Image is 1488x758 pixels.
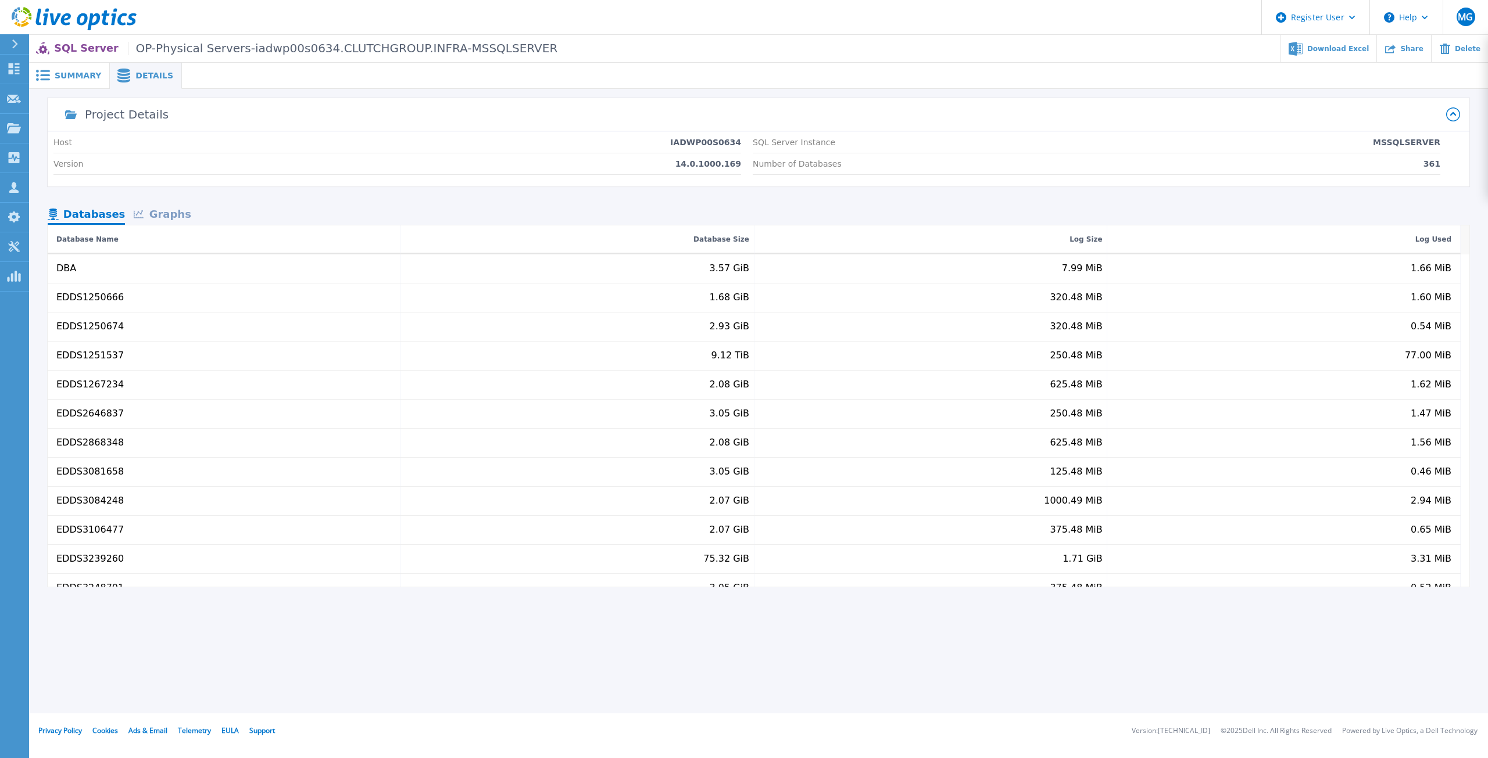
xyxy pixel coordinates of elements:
div: 2.08 GiB [709,379,749,390]
div: 1000.49 MiB [1044,495,1102,506]
div: 0.65 MiB [1411,525,1451,535]
div: EDDS3084248 [56,495,124,506]
div: 0.54 MiB [1411,321,1451,332]
div: 2.07 GiB [709,495,749,506]
span: Download Excel [1307,45,1369,52]
div: EDDS2646837 [56,408,124,419]
div: 2.93 GiB [709,321,749,332]
div: 125.48 MiB [1050,466,1102,477]
span: Summary [55,71,101,80]
span: OP-Physical Servers-iadwp00s0634.CLUTCHGROUP.INFRA-MSSQLSERVER [128,42,558,55]
div: 625.48 MiB [1050,437,1102,448]
p: Host [53,138,72,147]
li: Powered by Live Optics, a Dell Technology [1342,727,1478,735]
p: 361 [1423,159,1440,168]
div: Database Name [56,232,119,246]
div: 2.07 GiB [709,525,749,535]
li: © 2025 Dell Inc. All Rights Reserved [1221,727,1332,735]
div: 1.56 MiB [1411,437,1451,448]
div: 3.31 MiB [1411,554,1451,564]
div: EDDS3081658 [56,466,124,477]
div: 77.00 MiB [1405,350,1451,361]
div: 1.60 MiB [1411,292,1451,303]
p: IADWP00S0634 [670,138,741,147]
div: 375.48 MiB [1050,525,1102,535]
p: SQL Server [54,42,557,55]
span: Share [1400,45,1423,52]
li: Version: [TECHNICAL_ID] [1132,727,1210,735]
div: EDDS1250674 [56,321,124,332]
div: 3.05 GiB [709,466,749,477]
div: 320.48 MiB [1050,292,1102,303]
div: 2.08 GiB [709,437,749,448]
p: MSSQLSERVER [1373,138,1440,147]
div: 1.66 MiB [1411,263,1451,274]
div: 1.71 GiB [1063,554,1103,564]
div: EDDS1267234 [56,379,124,390]
p: 14.0.1000.169 [675,159,741,168]
div: 9.12 TiB [711,350,749,361]
div: 250.48 MiB [1050,408,1102,419]
div: 3.05 GiB [709,583,749,593]
a: Cookies [92,725,118,735]
p: SQL Server Instance [753,138,835,147]
div: EDDS1250666 [56,292,124,303]
span: MG [1458,12,1473,21]
div: EDDS3106477 [56,525,124,535]
div: Graphs [125,205,199,225]
p: Version [53,159,83,168]
div: EDDS3239260 [56,554,124,564]
div: 375.48 MiB [1050,583,1102,593]
span: Details [135,71,173,80]
div: 2.94 MiB [1411,495,1451,506]
a: Telemetry [178,725,211,735]
div: DBA [56,263,76,274]
a: Support [249,725,275,735]
div: 250.48 MiB [1050,350,1102,361]
div: EDDS2868348 [56,437,124,448]
a: Privacy Policy [38,725,82,735]
div: 3.57 GiB [709,263,749,274]
span: Delete [1455,45,1480,52]
div: 1.68 GiB [709,292,749,303]
div: 625.48 MiB [1050,379,1102,390]
div: 0.46 MiB [1411,466,1451,477]
div: Databases [48,205,125,225]
div: Log Used [1415,232,1451,246]
div: 75.32 GiB [703,554,749,564]
p: Number of Databases [753,159,842,168]
div: Log Size [1069,232,1103,246]
div: Project Details [85,109,169,120]
div: 7.99 MiB [1062,263,1103,274]
a: Ads & Email [128,725,167,735]
div: EDDS3248701 [56,583,124,593]
div: 0.52 MiB [1411,583,1451,593]
div: Database Size [693,232,749,246]
div: EDDS1251537 [56,350,124,361]
div: 3.05 GiB [709,408,749,419]
div: 1.47 MiB [1411,408,1451,419]
div: 1.62 MiB [1411,379,1451,390]
div: 320.48 MiB [1050,321,1102,332]
a: EULA [221,725,239,735]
